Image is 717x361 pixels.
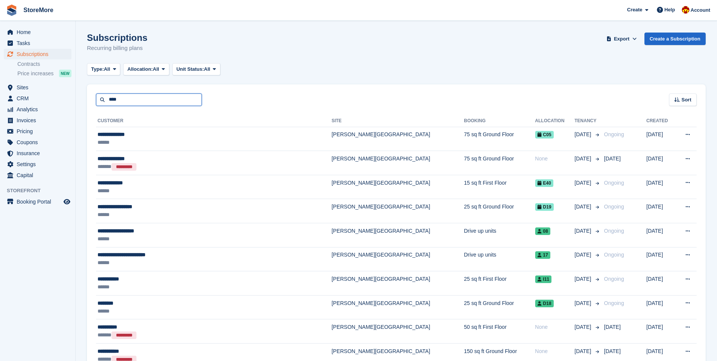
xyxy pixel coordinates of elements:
[575,179,593,187] span: [DATE]
[331,223,464,247] td: [PERSON_NAME][GEOGRAPHIC_DATA]
[4,196,71,207] a: menu
[4,38,71,48] a: menu
[331,271,464,296] td: [PERSON_NAME][GEOGRAPHIC_DATA]
[535,115,575,127] th: Allocation
[604,300,624,306] span: Ongoing
[646,223,675,247] td: [DATE]
[4,49,71,59] a: menu
[535,323,575,331] div: None
[17,196,62,207] span: Booking Portal
[331,151,464,175] td: [PERSON_NAME][GEOGRAPHIC_DATA]
[604,252,624,258] span: Ongoing
[464,151,535,175] td: 75 sq ft Ground Floor
[177,65,204,73] span: Unit Status:
[62,197,71,206] a: Preview store
[87,63,120,76] button: Type: All
[464,175,535,199] td: 15 sq ft First Floor
[464,115,535,127] th: Booking
[575,299,593,307] span: [DATE]
[4,27,71,37] a: menu
[331,127,464,151] td: [PERSON_NAME][GEOGRAPHIC_DATA]
[104,65,110,73] span: All
[681,96,691,104] span: Sort
[646,247,675,271] td: [DATE]
[59,70,71,77] div: NEW
[6,5,17,16] img: stora-icon-8386f47178a22dfd0bd8f6a31ec36ba5ce8667c1dd55bd0f319d3a0aa187defe.svg
[535,347,575,355] div: None
[91,65,104,73] span: Type:
[4,159,71,170] a: menu
[604,204,624,210] span: Ongoing
[604,228,624,234] span: Ongoing
[4,137,71,148] a: menu
[17,70,54,77] span: Price increases
[17,104,62,115] span: Analytics
[535,227,550,235] span: 08
[4,115,71,126] a: menu
[682,6,689,14] img: Store More Team
[331,319,464,344] td: [PERSON_NAME][GEOGRAPHIC_DATA]
[17,49,62,59] span: Subscriptions
[4,104,71,115] a: menu
[575,131,593,138] span: [DATE]
[331,247,464,271] td: [PERSON_NAME][GEOGRAPHIC_DATA]
[575,251,593,259] span: [DATE]
[691,6,710,14] span: Account
[4,148,71,159] a: menu
[575,323,593,331] span: [DATE]
[17,148,62,159] span: Insurance
[575,275,593,283] span: [DATE]
[614,35,629,43] span: Export
[96,115,331,127] th: Customer
[464,319,535,344] td: 50 sq ft First Floor
[464,271,535,296] td: 25 sq ft First Floor
[127,65,153,73] span: Allocation:
[646,151,675,175] td: [DATE]
[464,295,535,319] td: 25 sq ft Ground Floor
[575,155,593,163] span: [DATE]
[331,115,464,127] th: Site
[627,6,642,14] span: Create
[172,63,220,76] button: Unit Status: All
[4,170,71,180] a: menu
[17,115,62,126] span: Invoices
[646,115,675,127] th: Created
[4,93,71,104] a: menu
[646,295,675,319] td: [DATE]
[17,61,71,68] a: Contracts
[464,127,535,151] td: 75 sq ft Ground Floor
[575,115,601,127] th: Tenancy
[17,38,62,48] span: Tasks
[4,126,71,137] a: menu
[4,82,71,93] a: menu
[605,33,638,45] button: Export
[331,295,464,319] td: [PERSON_NAME][GEOGRAPHIC_DATA]
[123,63,169,76] button: Allocation: All
[7,187,75,195] span: Storefront
[331,199,464,223] td: [PERSON_NAME][GEOGRAPHIC_DATA]
[604,131,624,137] span: Ongoing
[646,127,675,151] td: [DATE]
[17,93,62,104] span: CRM
[604,276,624,282] span: Ongoing
[331,175,464,199] td: [PERSON_NAME][GEOGRAPHIC_DATA]
[17,27,62,37] span: Home
[535,155,575,163] div: None
[646,199,675,223] td: [DATE]
[646,271,675,296] td: [DATE]
[604,180,624,186] span: Ongoing
[204,65,211,73] span: All
[535,251,550,259] span: 17
[17,126,62,137] span: Pricing
[17,159,62,170] span: Settings
[575,347,593,355] span: [DATE]
[87,33,147,43] h1: Subscriptions
[604,348,621,354] span: [DATE]
[17,137,62,148] span: Coupons
[535,179,553,187] span: E40
[535,203,554,211] span: D19
[464,223,535,247] td: Drive up units
[20,4,56,16] a: StoreMore
[604,324,621,330] span: [DATE]
[535,275,552,283] span: I11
